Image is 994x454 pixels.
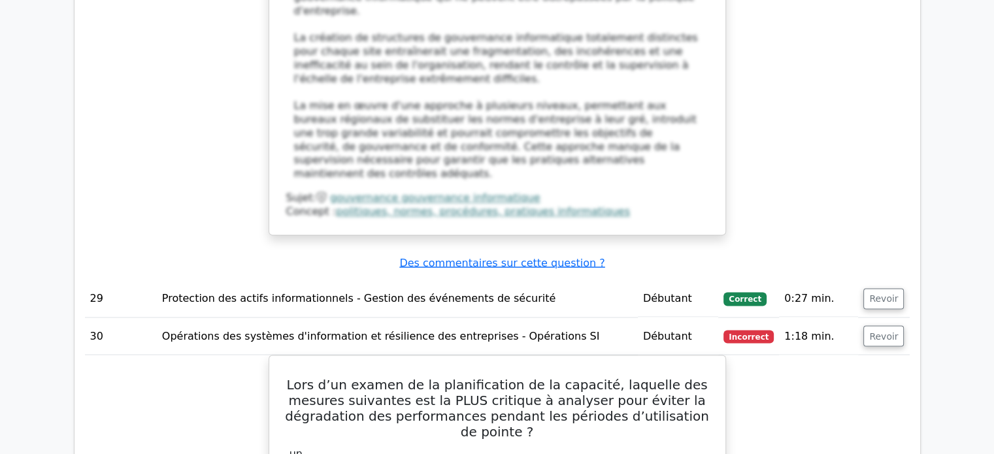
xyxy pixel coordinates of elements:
[162,291,555,304] font: Protection des actifs informationnels - Gestion des événements de sécurité
[294,99,697,180] font: La mise en œuvre d'une approche à plusieurs niveaux, permettant aux bureaux régionaux de substitu...
[869,331,898,341] font: Revoir
[869,293,898,304] font: Revoir
[90,291,103,304] font: 29
[784,291,834,304] font: 0:27 min.
[729,294,761,303] font: Correct
[330,191,540,204] a: gouvernance gouvernance informatique
[399,256,605,268] a: Des commentaires sur cette question ?
[294,31,698,84] font: La création de structures de gouvernance informatique totalement distinctes pour chaque site entr...
[643,329,692,342] font: Débutant
[286,205,337,218] font: Concept :
[336,205,630,218] a: politiques, normes, procédures, pratiques informatiques
[162,329,600,342] font: Opérations des systèmes d'information et résilience des entreprises - Opérations SI
[863,288,904,309] button: Revoir
[285,376,709,439] font: Lors d’un examen de la planification de la capacité, laquelle des mesures suivantes est la PLUS c...
[643,291,692,304] font: Débutant
[863,325,904,346] button: Revoir
[90,329,103,342] font: 30
[729,332,769,341] font: Incorrect
[286,191,316,204] font: Sujet:
[784,329,834,342] font: 1:18 min.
